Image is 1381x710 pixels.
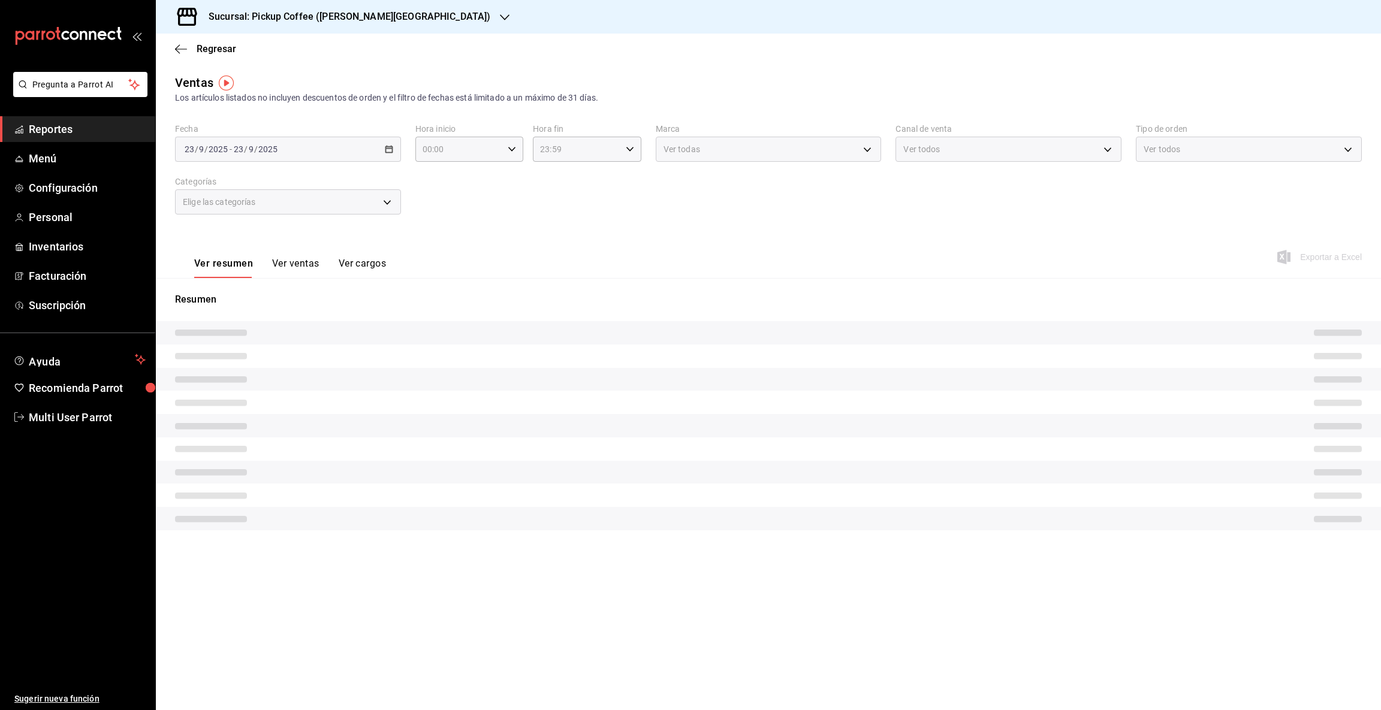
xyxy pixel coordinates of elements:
span: / [254,144,258,154]
span: Ver todos [903,143,940,155]
input: -- [248,144,254,154]
label: Categorías [175,177,401,186]
input: ---- [208,144,228,154]
span: Inventarios [29,238,146,255]
button: Ver resumen [194,258,253,278]
label: Hora inicio [415,125,523,133]
input: -- [184,144,195,154]
div: navigation tabs [194,258,386,278]
p: Resumen [175,292,1362,307]
span: Recomienda Parrot [29,380,146,396]
label: Tipo de orden [1136,125,1362,133]
button: Pregunta a Parrot AI [13,72,147,97]
span: - [230,144,232,154]
button: Ver cargos [339,258,387,278]
span: Sugerir nueva función [14,693,146,705]
label: Canal de venta [895,125,1121,133]
img: Tooltip marker [219,75,234,90]
span: Ayuda [29,352,130,367]
input: -- [198,144,204,154]
span: Facturación [29,268,146,284]
span: / [195,144,198,154]
a: Pregunta a Parrot AI [8,87,147,99]
label: Marca [656,125,882,133]
span: Ver todos [1144,143,1180,155]
span: Menú [29,150,146,167]
div: Ventas [175,74,213,92]
span: Suscripción [29,297,146,313]
span: Personal [29,209,146,225]
span: Elige las categorías [183,196,256,208]
span: Pregunta a Parrot AI [32,78,129,91]
button: open_drawer_menu [132,31,141,41]
span: Reportes [29,121,146,137]
input: ---- [258,144,278,154]
input: -- [233,144,244,154]
button: Regresar [175,43,236,55]
span: Multi User Parrot [29,409,146,425]
div: Los artículos listados no incluyen descuentos de orden y el filtro de fechas está limitado a un m... [175,92,1362,104]
span: Ver todas [664,143,700,155]
label: Fecha [175,125,401,133]
h3: Sucursal: Pickup Coffee ([PERSON_NAME][GEOGRAPHIC_DATA]) [199,10,490,24]
label: Hora fin [533,125,641,133]
button: Ver ventas [272,258,319,278]
span: / [204,144,208,154]
span: / [244,144,248,154]
span: Configuración [29,180,146,196]
span: Regresar [197,43,236,55]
